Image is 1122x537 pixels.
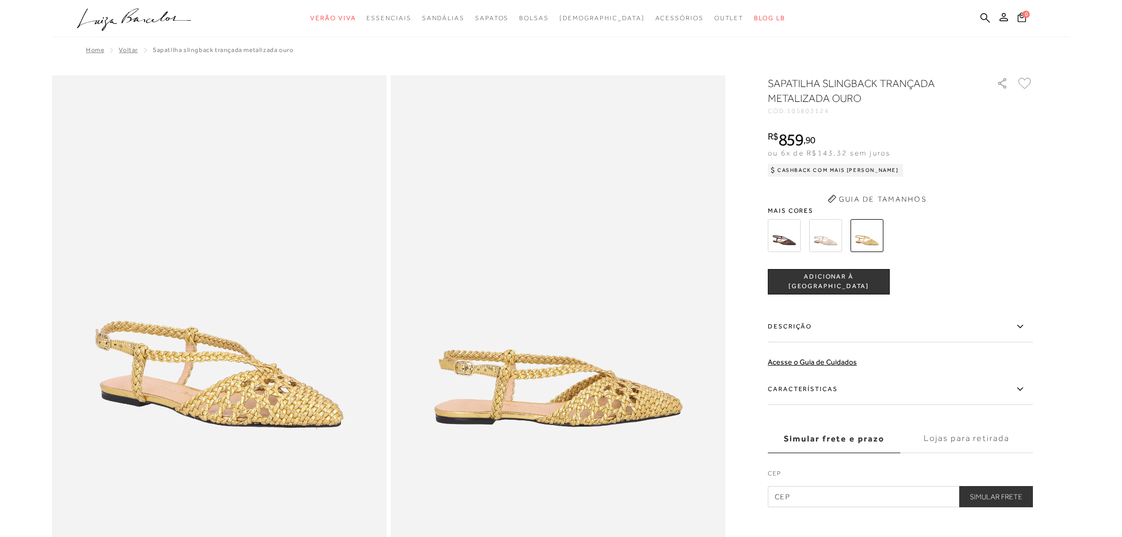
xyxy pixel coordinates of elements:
span: Sapatos [475,14,509,22]
label: Lojas para retirada [900,425,1033,453]
span: Essenciais [366,14,411,22]
a: Home [86,46,104,54]
h1: SAPATILHA SLINGBACK TRANÇADA METALIZADA OURO [768,76,967,106]
img: SAPATILHA SLINGBACK TRANÇADA EM COURO CAFÉ [768,219,801,252]
i: , [803,135,816,145]
a: BLOG LB [754,8,785,28]
input: CEP [768,486,1033,507]
span: Bolsas [519,14,549,22]
span: 859 [778,130,803,149]
button: 0 [1014,12,1029,26]
span: Outlet [714,14,744,22]
a: noSubCategoriesText [422,8,464,28]
a: noSubCategoriesText [655,8,704,28]
img: SAPATILHA SLINGBACK TRANÇADA METALIZADA OURO [851,219,883,252]
button: Simular Frete [959,486,1033,507]
img: SAPATILHA SLINGBACK TRANÇADA EM COURO OFF WHITE [809,219,842,252]
span: ou 6x de R$143,32 sem juros [768,149,890,157]
span: [DEMOGRAPHIC_DATA] [559,14,645,22]
button: ADICIONAR À [GEOGRAPHIC_DATA] [768,269,890,295]
span: 0 [1022,11,1030,18]
span: SAPATILHA SLINGBACK TRANÇADA METALIZADA OURO [153,46,293,54]
label: Descrição [768,311,1033,342]
a: Voltar [119,46,138,54]
label: CEP [768,469,1033,483]
span: 105803124 [787,107,829,115]
label: Características [768,374,1033,405]
a: noSubCategoriesText [714,8,744,28]
a: noSubCategoriesText [475,8,509,28]
label: Simular frete e prazo [768,425,900,453]
span: Verão Viva [310,14,356,22]
div: CÓD: [768,108,980,114]
a: Acesse o Guia de Cuidados [768,358,857,366]
span: Mais cores [768,207,1033,214]
button: Guia de Tamanhos [824,190,930,207]
a: noSubCategoriesText [310,8,356,28]
span: 90 [805,134,816,145]
div: Cashback com Mais [PERSON_NAME] [768,164,903,177]
a: noSubCategoriesText [559,8,645,28]
span: ADICIONAR À [GEOGRAPHIC_DATA] [768,272,889,291]
i: R$ [768,132,778,141]
span: Acessórios [655,14,704,22]
a: noSubCategoriesText [366,8,411,28]
span: BLOG LB [754,14,785,22]
span: Sandálias [422,14,464,22]
a: noSubCategoriesText [519,8,549,28]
